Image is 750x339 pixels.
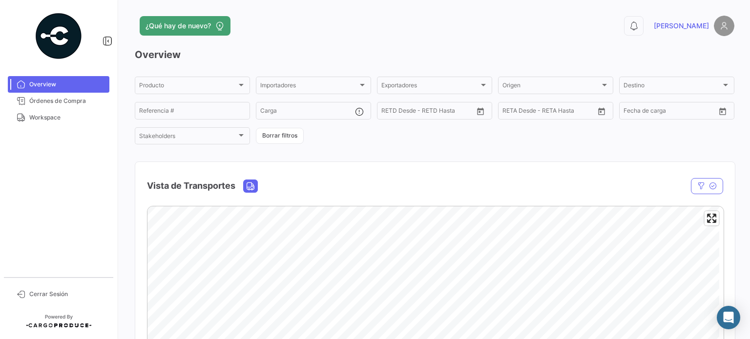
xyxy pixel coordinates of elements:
input: Hasta [406,109,450,116]
input: Desde [624,109,641,116]
a: Overview [8,76,109,93]
input: Hasta [648,109,692,116]
div: Abrir Intercom Messenger [717,306,740,329]
h3: Overview [135,48,734,61]
button: Land [244,180,257,192]
button: Open calendar [473,104,488,119]
button: Borrar filtros [256,128,304,144]
span: Producto [139,83,237,90]
h4: Vista de Transportes [147,179,235,193]
span: Origen [502,83,600,90]
button: Enter fullscreen [705,211,719,225]
span: Cerrar Sesión [29,290,105,299]
span: Importadores [260,83,358,90]
input: Desde [381,109,399,116]
span: Stakeholders [139,134,237,141]
span: Workspace [29,113,105,122]
span: ¿Qué hay de nuevo? [146,21,211,31]
button: ¿Qué hay de nuevo? [140,16,230,36]
span: [PERSON_NAME] [654,21,709,31]
img: placeholder-user.png [714,16,734,36]
span: Exportadores [381,83,479,90]
input: Desde [502,109,520,116]
img: powered-by.png [34,12,83,60]
span: Órdenes de Compra [29,97,105,105]
span: Destino [624,83,721,90]
button: Open calendar [715,104,730,119]
a: Workspace [8,109,109,126]
button: Open calendar [594,104,609,119]
span: Overview [29,80,105,89]
input: Hasta [527,109,571,116]
a: Órdenes de Compra [8,93,109,109]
